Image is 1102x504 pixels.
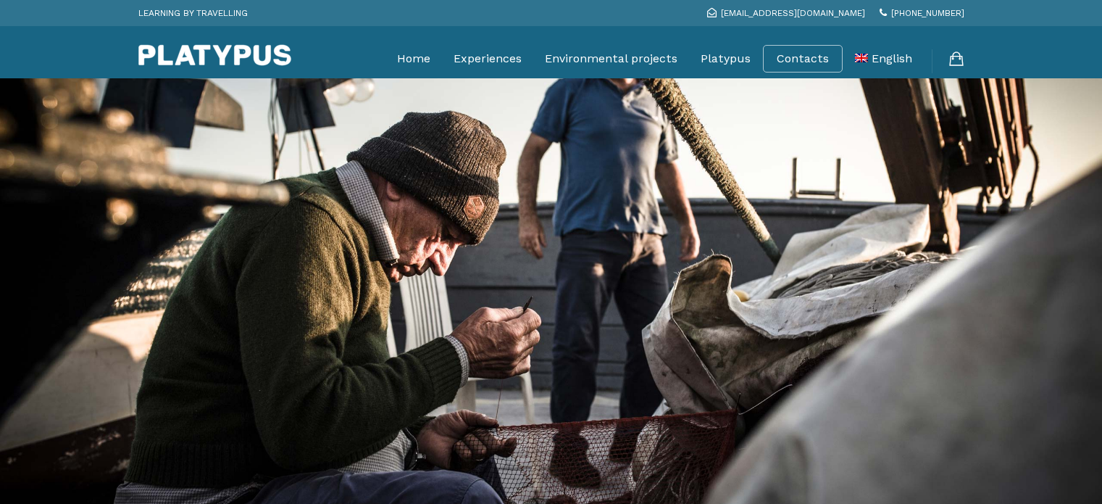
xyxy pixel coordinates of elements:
a: [EMAIL_ADDRESS][DOMAIN_NAME] [707,8,865,18]
a: [PHONE_NUMBER] [880,8,964,18]
a: Home [397,41,430,77]
a: Experiences [454,41,522,77]
a: English [855,41,912,77]
span: English [872,51,912,65]
a: Platypus [701,41,751,77]
a: Contacts [777,51,829,66]
a: Environmental projects [545,41,677,77]
span: [PHONE_NUMBER] [891,8,964,18]
img: Platypus [138,44,291,66]
span: [EMAIL_ADDRESS][DOMAIN_NAME] [721,8,865,18]
p: LEARNING BY TRAVELLING [138,4,248,22]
